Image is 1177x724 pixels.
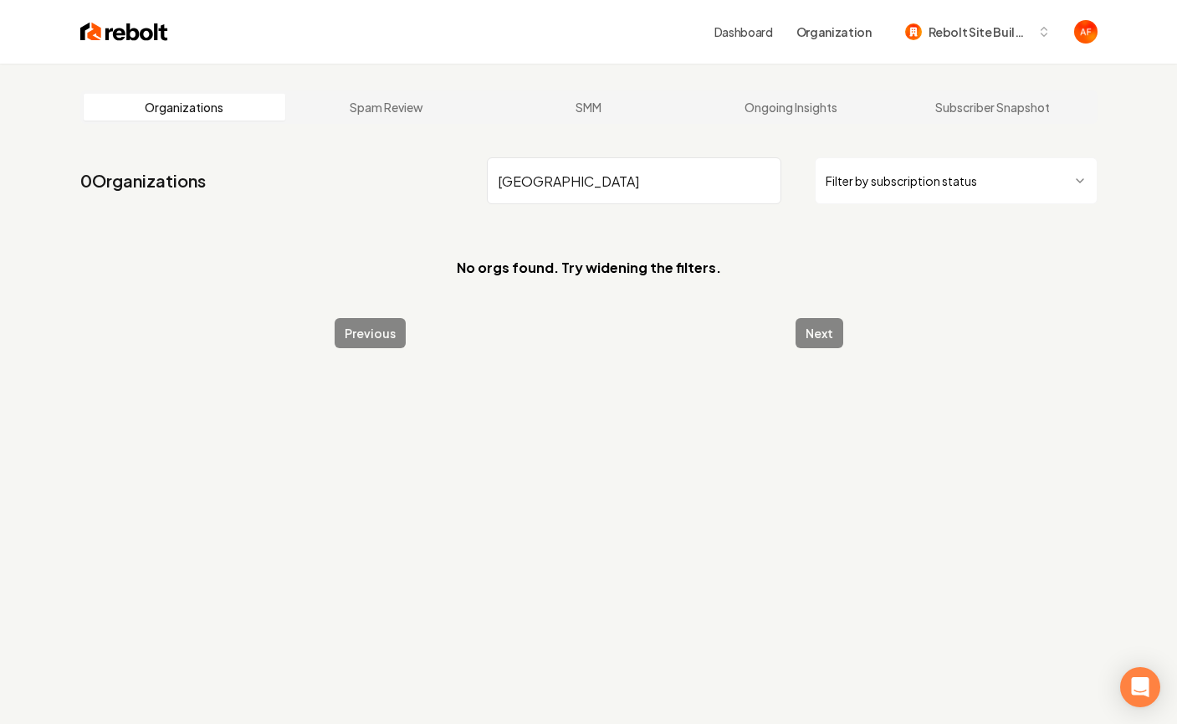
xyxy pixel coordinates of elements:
a: Subscriber Snapshot [892,94,1094,121]
button: Organization [786,17,882,47]
img: Rebolt Site Builder [905,23,922,40]
button: Open user button [1074,20,1098,44]
a: Ongoing Insights [689,94,892,121]
a: 0Organizations [80,169,206,193]
a: Dashboard [714,23,773,40]
a: Spam Review [285,94,488,121]
a: SMM [488,94,690,121]
img: Rebolt Logo [80,20,168,44]
span: Rebolt Site Builder [929,23,1031,41]
a: Organizations [84,94,286,121]
input: Search by name or ID [487,157,781,204]
img: Avan Fahimi [1074,20,1098,44]
div: Open Intercom Messenger [1120,667,1160,707]
section: No orgs found. Try widening the filters. [80,231,1098,305]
